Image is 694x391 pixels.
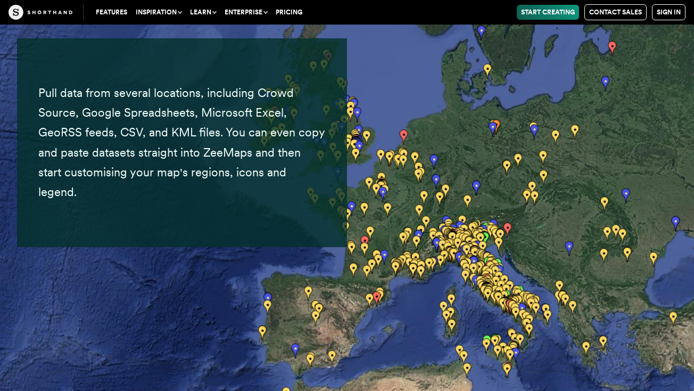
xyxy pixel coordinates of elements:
a: Start Creating [517,5,579,20]
span: Pull data from several locations, including Crowd Source, Google Spreadsheets, Microsoft Excel, G... [38,86,325,199]
button: Enterprise [220,5,271,20]
a: Features [92,5,131,20]
a: Sign in [652,4,685,20]
a: Pricing [271,5,307,20]
img: The Craft [9,5,72,20]
button: Inspiration [131,5,186,20]
a: Contact Sales [584,4,647,20]
button: Learn [186,5,220,20]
